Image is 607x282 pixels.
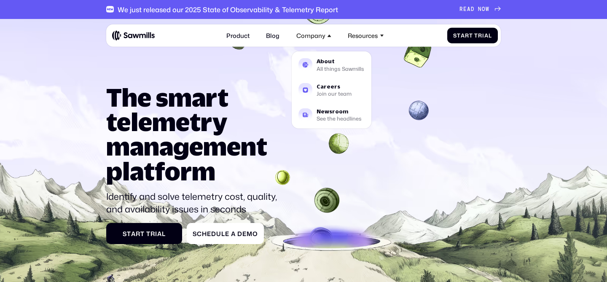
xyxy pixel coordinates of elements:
span: a [157,230,162,237]
span: m [247,230,252,237]
span: W [486,6,489,13]
span: a [461,32,465,38]
h1: The smart telemetry management platform [106,85,282,183]
p: Identify and solve telemetry cost, quality, and availability issues in seconds [106,190,282,215]
a: StartTrial [106,223,182,244]
div: Resources [348,32,378,39]
a: NewsroomSee the headlines [294,103,369,126]
span: o [252,230,258,237]
div: Company [296,32,325,39]
div: See the headlines [317,116,362,121]
span: d [211,230,216,237]
span: e [242,230,247,237]
span: l [221,230,225,237]
span: R [459,6,463,13]
span: h [202,230,207,237]
span: O [482,6,486,13]
span: t [140,230,145,237]
div: About [317,59,364,64]
span: r [465,32,469,38]
div: We just released our 2025 State of Observability & Telemetry Report [118,5,338,13]
a: CareersJoin our team [294,78,369,101]
span: e [207,230,211,237]
div: Company [292,27,336,43]
span: a [231,230,236,237]
a: READNOW [459,6,501,13]
nav: Company [292,43,371,129]
div: Careers [317,83,352,89]
span: i [155,230,157,237]
span: i [482,32,484,38]
span: D [237,230,242,237]
a: Blog [261,27,284,43]
span: S [123,230,127,237]
span: N [478,6,482,13]
span: a [484,32,489,38]
span: A [467,6,471,13]
div: All things Sawmills [317,66,364,71]
span: u [216,230,221,237]
a: AboutAll things Sawmills [294,54,369,76]
span: t [127,230,131,237]
span: D [471,6,475,13]
span: S [453,32,457,38]
a: StartTrial [447,27,498,43]
a: ScheduleaDemo [187,223,264,244]
div: Resources [344,27,389,43]
span: t [457,32,461,38]
span: t [469,32,473,38]
div: Join our team [317,91,352,96]
span: r [478,32,482,38]
span: T [474,32,478,38]
div: Newsroom [317,109,362,114]
span: c [197,230,202,237]
span: T [146,230,150,237]
a: Product [222,27,254,43]
span: S [193,230,197,237]
span: r [150,230,155,237]
span: l [489,32,492,38]
span: E [463,6,467,13]
span: e [225,230,229,237]
span: l [162,230,166,237]
span: r [136,230,140,237]
span: a [131,230,136,237]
